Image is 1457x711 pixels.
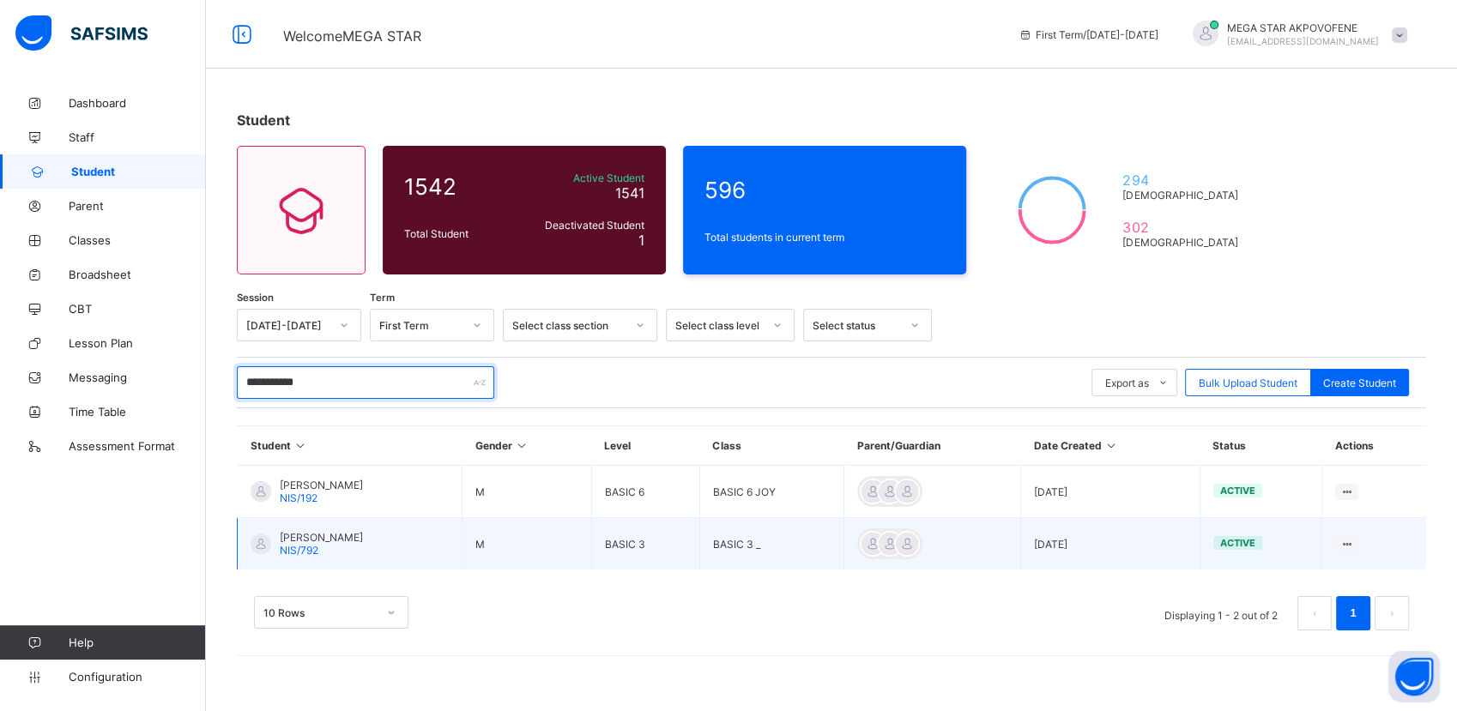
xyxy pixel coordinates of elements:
th: Level [591,426,699,466]
span: Total students in current term [704,231,945,244]
th: Date Created [1020,426,1200,466]
span: 302 [1122,219,1245,236]
span: Student [71,165,206,178]
span: Parent [69,199,206,213]
button: next page [1375,596,1409,630]
span: [EMAIL_ADDRESS][DOMAIN_NAME] [1227,36,1379,46]
span: Time Table [69,405,206,419]
img: safsims [15,15,148,51]
span: Create Student [1323,377,1396,389]
span: Lesson Plan [69,336,206,350]
span: 1 [638,232,644,249]
button: prev page [1297,596,1332,630]
li: 下一页 [1375,596,1409,630]
span: NIS/192 [280,491,317,504]
div: First Term [379,319,462,332]
span: Session [237,292,274,304]
th: Parent/Guardian [844,426,1021,466]
div: Total Student [400,223,518,244]
li: Displaying 1 - 2 out of 2 [1152,596,1291,630]
th: Student [238,426,462,466]
span: Broadsheet [69,268,206,281]
span: Classes [69,233,206,247]
span: [PERSON_NAME] [280,531,363,544]
li: 上一页 [1297,596,1332,630]
span: session/term information [1019,28,1158,41]
span: [PERSON_NAME] [280,479,363,491]
td: M [462,518,591,570]
div: Select class level [675,319,763,332]
span: Term [370,292,395,304]
div: 10 Rows [263,606,377,619]
span: Dashboard [69,96,206,110]
span: Bulk Upload Student [1199,377,1297,389]
td: BASIC 6 JOY [699,466,843,518]
a: 1 [1345,602,1361,624]
span: active [1220,485,1255,497]
span: [DEMOGRAPHIC_DATA] [1122,189,1245,202]
div: Select status [813,319,900,332]
td: BASIC 6 [591,466,699,518]
span: Welcome MEGA STAR [283,27,421,45]
div: Select class section [512,319,626,332]
span: Student [237,111,290,129]
span: Export as [1105,377,1149,389]
i: Sort in Ascending Order [515,439,529,452]
span: Deactivated Student [523,219,644,232]
th: Class [699,426,843,466]
span: MEGA STAR AKPOVOFENE [1227,21,1379,34]
td: [DATE] [1020,466,1200,518]
span: CBT [69,302,206,316]
span: Active Student [523,172,644,184]
span: [DEMOGRAPHIC_DATA] [1122,236,1245,249]
span: Messaging [69,371,206,384]
li: 1 [1336,596,1370,630]
div: MEGA STARAKPOVOFENE [1176,21,1416,49]
span: 294 [1122,172,1245,189]
span: Staff [69,130,206,144]
i: Sort in Ascending Order [293,439,308,452]
span: Configuration [69,670,205,684]
span: 596 [704,177,945,203]
td: BASIC 3 _ [699,518,843,570]
span: 1541 [615,184,644,202]
th: Actions [1322,426,1427,466]
span: Help [69,636,205,649]
span: Assessment Format [69,439,206,453]
td: M [462,466,591,518]
td: [DATE] [1020,518,1200,570]
button: Open asap [1388,651,1440,702]
th: Status [1200,426,1322,466]
th: Gender [462,426,591,466]
td: BASIC 3 [591,518,699,570]
span: 1542 [404,173,514,200]
div: [DATE]-[DATE] [246,319,329,332]
span: NIS/792 [280,544,318,557]
span: active [1220,537,1255,549]
i: Sort in Ascending Order [1103,439,1118,452]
